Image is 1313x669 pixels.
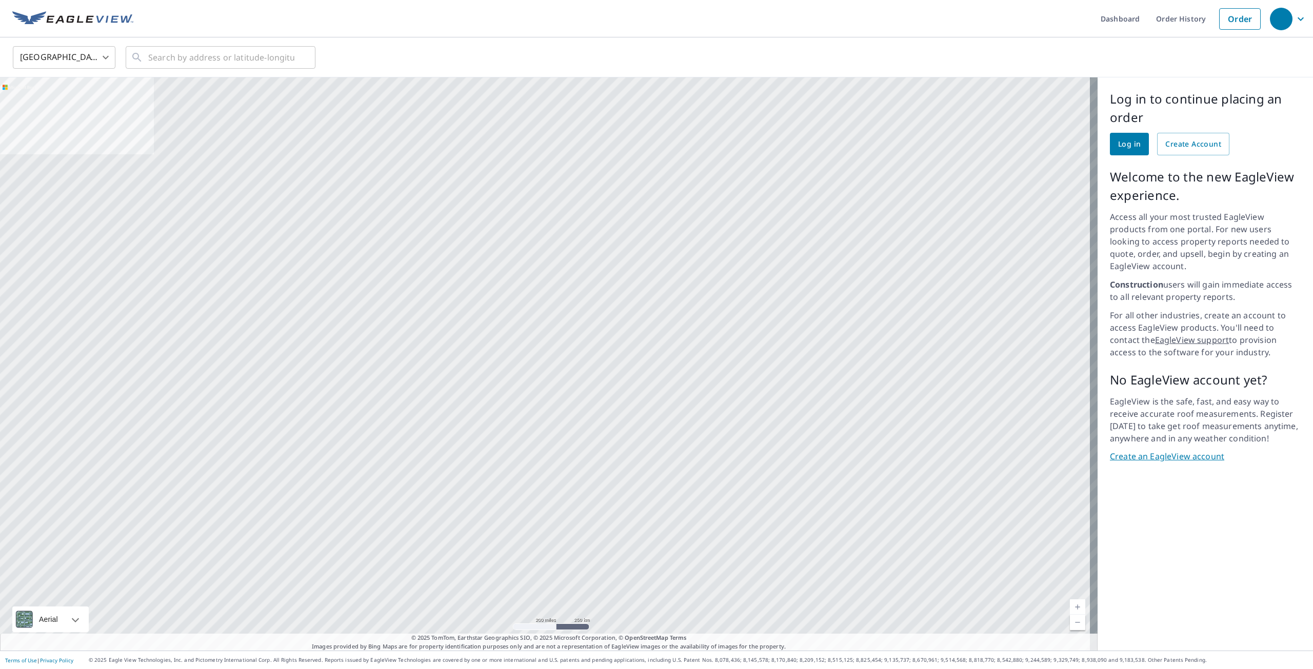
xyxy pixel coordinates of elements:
[5,657,37,664] a: Terms of Use
[148,43,294,72] input: Search by address or latitude-longitude
[670,634,687,641] a: Terms
[36,606,61,632] div: Aerial
[1110,278,1301,303] p: users will gain immediate access to all relevant property reports.
[1155,334,1229,346] a: EagleView support
[5,657,73,663] p: |
[1110,133,1149,155] a: Log in
[1070,599,1085,615] a: Current Level 5, Zoom In
[40,657,73,664] a: Privacy Policy
[1110,168,1301,205] p: Welcome to the new EagleView experience.
[1110,211,1301,272] p: Access all your most trusted EagleView products from one portal. For new users looking to access ...
[1110,279,1163,290] strong: Construction
[1157,133,1229,155] a: Create Account
[1165,138,1221,151] span: Create Account
[12,11,133,27] img: EV Logo
[1118,138,1141,151] span: Log in
[1070,615,1085,630] a: Current Level 5, Zoom Out
[89,656,1308,664] p: © 2025 Eagle View Technologies, Inc. and Pictometry International Corp. All Rights Reserved. Repo...
[13,43,115,72] div: [GEOGRAPHIC_DATA]
[1219,8,1261,30] a: Order
[1110,395,1301,444] p: EagleView is the safe, fast, and easy way to receive accurate roof measurements. Register [DATE] ...
[1110,309,1301,358] p: For all other industries, create an account to access EagleView products. You'll need to contact ...
[1110,451,1301,462] a: Create an EagleView account
[411,634,687,642] span: © 2025 TomTom, Earthstar Geographics SIO, © 2025 Microsoft Corporation, ©
[12,606,89,632] div: Aerial
[625,634,668,641] a: OpenStreetMap
[1110,90,1301,127] p: Log in to continue placing an order
[1110,371,1301,389] p: No EagleView account yet?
